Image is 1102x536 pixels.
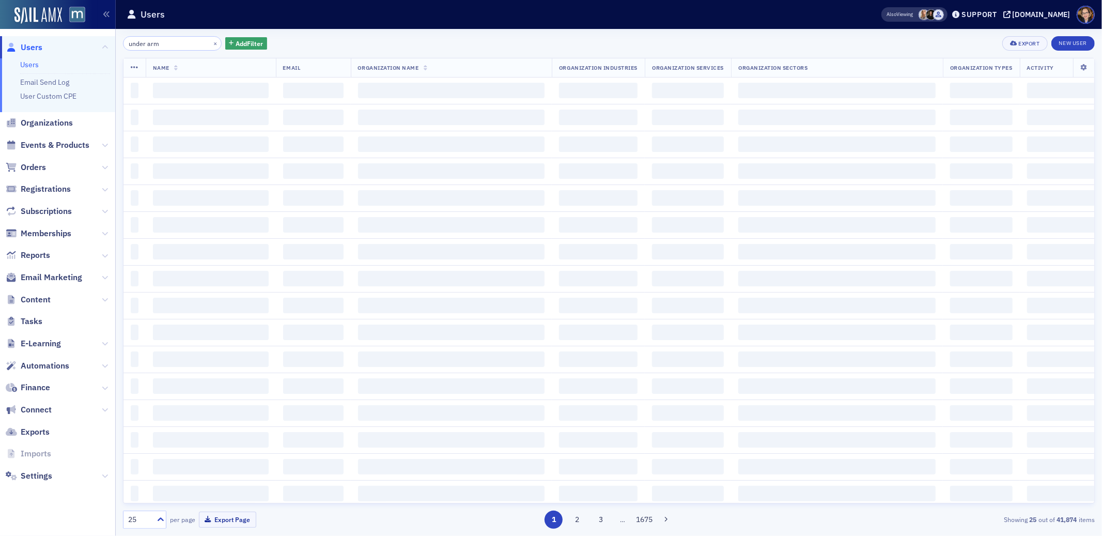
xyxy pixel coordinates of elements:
span: ‌ [358,459,545,474]
span: ‌ [283,163,344,179]
span: ‌ [358,217,545,233]
input: Search… [123,36,222,51]
span: ‌ [652,378,724,394]
a: Content [6,294,51,305]
span: ‌ [950,298,1012,313]
span: ‌ [131,163,138,179]
span: ‌ [131,432,138,448]
a: Email Send Log [20,78,69,87]
span: ‌ [283,298,344,313]
span: Organization Sectors [738,64,808,71]
span: Reports [21,250,50,261]
button: 2 [568,511,586,529]
span: ‌ [153,110,269,125]
span: ‌ [153,190,269,206]
a: Settings [6,470,52,482]
span: Memberships [21,228,71,239]
span: ‌ [131,110,138,125]
a: Subscriptions [6,206,72,217]
span: ‌ [738,378,936,394]
span: ‌ [950,217,1012,233]
span: ‌ [652,217,724,233]
span: ‌ [738,271,936,286]
span: Viewing [887,11,913,18]
span: Users [21,42,42,53]
button: 1 [545,511,563,529]
span: ‌ [153,163,269,179]
a: Exports [6,426,50,438]
span: ‌ [283,110,344,125]
a: New User [1051,36,1095,51]
span: ‌ [950,432,1012,448]
span: E-Learning [21,338,61,349]
span: Imports [21,448,51,460]
span: ‌ [559,378,638,394]
span: ‌ [559,136,638,152]
span: ‌ [652,271,724,286]
a: Email Marketing [6,272,82,283]
span: ‌ [738,351,936,367]
span: ‌ [950,163,1012,179]
span: ‌ [131,325,138,340]
span: ‌ [131,271,138,286]
span: ‌ [358,83,545,98]
span: ‌ [153,298,269,313]
span: ‌ [738,190,936,206]
span: ‌ [283,325,344,340]
span: ‌ [559,325,638,340]
a: Events & Products [6,140,89,151]
span: ‌ [358,244,545,259]
span: ‌ [652,136,724,152]
span: ‌ [358,486,545,501]
span: ‌ [559,298,638,313]
span: ‌ [358,271,545,286]
span: ‌ [950,351,1012,367]
span: ‌ [950,378,1012,394]
span: ‌ [131,378,138,394]
span: ‌ [358,432,545,448]
span: ‌ [950,459,1012,474]
span: Subscriptions [21,206,72,217]
span: ‌ [153,405,269,421]
span: ‌ [131,459,138,474]
div: Showing out of items [778,515,1095,524]
span: ‌ [950,136,1012,152]
span: ‌ [131,217,138,233]
span: Add Filter [236,39,263,48]
span: ‌ [652,298,724,313]
span: Registrations [21,183,71,195]
span: ‌ [738,325,936,340]
span: ‌ [358,136,545,152]
label: per page [170,515,195,524]
span: ‌ [153,378,269,394]
button: × [211,38,220,48]
span: Content [21,294,51,305]
span: ‌ [283,405,344,421]
div: 25 [128,514,151,525]
span: ‌ [738,432,936,448]
span: ‌ [559,83,638,98]
span: Lauren McDonough [926,9,937,20]
span: ‌ [358,163,545,179]
a: User Custom CPE [20,91,76,101]
span: ‌ [950,244,1012,259]
strong: 25 [1028,515,1038,524]
div: [DOMAIN_NAME] [1013,10,1070,19]
button: 3 [592,511,610,529]
a: SailAMX [14,7,62,24]
span: ‌ [738,405,936,421]
span: ‌ [283,217,344,233]
span: ‌ [738,486,936,501]
span: ‌ [283,136,344,152]
button: Export [1002,36,1047,51]
span: ‌ [559,244,638,259]
span: ‌ [283,378,344,394]
span: Organization Services [652,64,724,71]
span: Justin Chase [933,9,944,20]
button: [DOMAIN_NAME] [1003,11,1074,18]
span: ‌ [283,271,344,286]
span: ‌ [358,378,545,394]
span: Email Marketing [21,272,82,283]
button: Export Page [199,512,256,528]
span: ‌ [153,432,269,448]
